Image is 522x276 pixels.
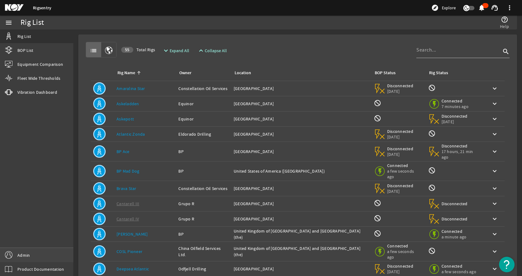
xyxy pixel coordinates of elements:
div: Eldorado Drilling [178,131,228,137]
mat-icon: BOP Monitoring not available for this rig [374,115,381,122]
mat-icon: help_outline [501,16,508,23]
mat-icon: keyboard_arrow_down [491,148,498,155]
span: Disconnected [387,129,414,134]
mat-icon: vibration [5,88,12,96]
div: Rig Name [117,70,135,76]
button: more_vert [502,0,517,15]
span: a minute ago [442,234,468,240]
span: Disconnected [387,146,414,152]
span: BOP List [17,47,33,53]
span: Disconnected [442,201,468,206]
a: Deepsea Atlantic [117,266,149,272]
div: [GEOGRAPHIC_DATA] [234,216,369,222]
mat-icon: Rig Monitoring not available for this rig [428,247,436,255]
mat-icon: keyboard_arrow_down [491,185,498,192]
mat-icon: Rig Monitoring not available for this rig [428,130,436,137]
div: Constellation Oil Services [178,85,228,92]
mat-icon: keyboard_arrow_down [491,265,498,273]
div: 55 [121,47,133,53]
mat-icon: menu [5,19,12,26]
div: Grupo R [178,201,228,207]
mat-icon: keyboard_arrow_down [491,115,498,123]
mat-icon: keyboard_arrow_down [491,215,498,223]
button: Open Resource Center [499,257,515,272]
mat-icon: Rig Monitoring not available for this rig [428,167,436,174]
a: COSL Pioneer [117,249,142,254]
span: Disconnected [387,183,414,188]
span: Disconnected [387,263,414,269]
mat-icon: BOP Monitoring not available for this rig [374,230,381,237]
button: Explore [429,3,458,13]
mat-icon: keyboard_arrow_down [491,130,498,138]
mat-icon: keyboard_arrow_down [491,100,498,107]
div: BOP Status [375,70,396,76]
span: Disconnected [442,143,481,149]
a: BP Ace [117,149,130,154]
div: [GEOGRAPHIC_DATA] [234,116,369,122]
span: Vibration Dashboard [17,89,57,95]
span: [DATE] [387,88,414,94]
div: United Kingdom of [GEOGRAPHIC_DATA] and [GEOGRAPHIC_DATA] (the) [234,245,369,258]
span: Disconnected [442,113,468,119]
a: Rigsentry [33,5,51,11]
span: [DATE] [387,188,414,194]
div: China Oilfield Services Ltd. [178,245,228,258]
span: Collapse All [205,48,227,54]
div: Location [235,70,251,76]
div: United States of America ([GEOGRAPHIC_DATA]) [234,168,369,174]
span: a few seconds ago [387,168,422,179]
mat-icon: support_agent [491,4,498,11]
span: Expand All [170,48,189,54]
span: 7 minutes ago [442,104,469,109]
a: Askepott [117,116,134,122]
mat-icon: keyboard_arrow_down [491,230,498,238]
a: Askeladden [117,101,139,106]
span: 17 hours, 21 min ago [442,149,481,160]
div: [GEOGRAPHIC_DATA] [234,185,369,192]
span: Equipment Comparison [17,61,63,67]
span: Disconnected [442,216,468,222]
span: Connected [387,163,422,168]
span: Connected [442,228,468,234]
div: Equinor [178,116,228,122]
div: [GEOGRAPHIC_DATA] [234,101,369,107]
div: Constellation Oil Services [178,185,228,192]
span: Connected [442,263,476,269]
div: [GEOGRAPHIC_DATA] [234,148,369,155]
span: [DATE] [387,134,414,140]
button: Collapse All [195,45,229,56]
a: Cantarell IV [117,216,139,222]
span: [DATE] [387,269,414,274]
span: a few seconds ago [387,249,422,260]
a: BP Mad Dog [117,168,140,174]
mat-icon: list [90,47,97,54]
a: [PERSON_NAME] [117,231,148,237]
mat-icon: keyboard_arrow_down [491,248,498,255]
div: Grupo R [178,216,228,222]
div: Odfjell Drilling [178,266,228,272]
mat-icon: BOP Monitoring not available for this rig [374,99,381,107]
mat-icon: keyboard_arrow_down [491,200,498,207]
span: [DATE] [442,119,468,124]
a: Atlantic Zonda [117,131,145,137]
mat-icon: expand_less [197,47,202,54]
span: Rig List [17,33,31,39]
div: United Kingdom of [GEOGRAPHIC_DATA] and [GEOGRAPHIC_DATA] (the) [234,228,369,240]
span: a few seconds ago [442,269,476,274]
div: Rig Name [117,70,171,76]
span: Product Documentation [17,266,64,272]
div: Owner [178,70,226,76]
mat-icon: keyboard_arrow_down [491,85,498,92]
span: Admin [17,252,30,258]
div: BP [178,168,228,174]
div: Equinor [178,101,228,107]
i: search [502,48,510,55]
span: Disconnected [387,83,414,88]
mat-icon: Rig Monitoring not available for this rig [428,84,436,92]
span: Fleet Wide Thresholds [17,75,60,81]
div: [GEOGRAPHIC_DATA] [234,131,369,137]
mat-icon: Rig Monitoring not available for this rig [428,184,436,192]
mat-icon: BOP Monitoring not available for this rig [374,215,381,222]
input: Search... [416,46,501,54]
a: Cantarell III [117,201,139,206]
